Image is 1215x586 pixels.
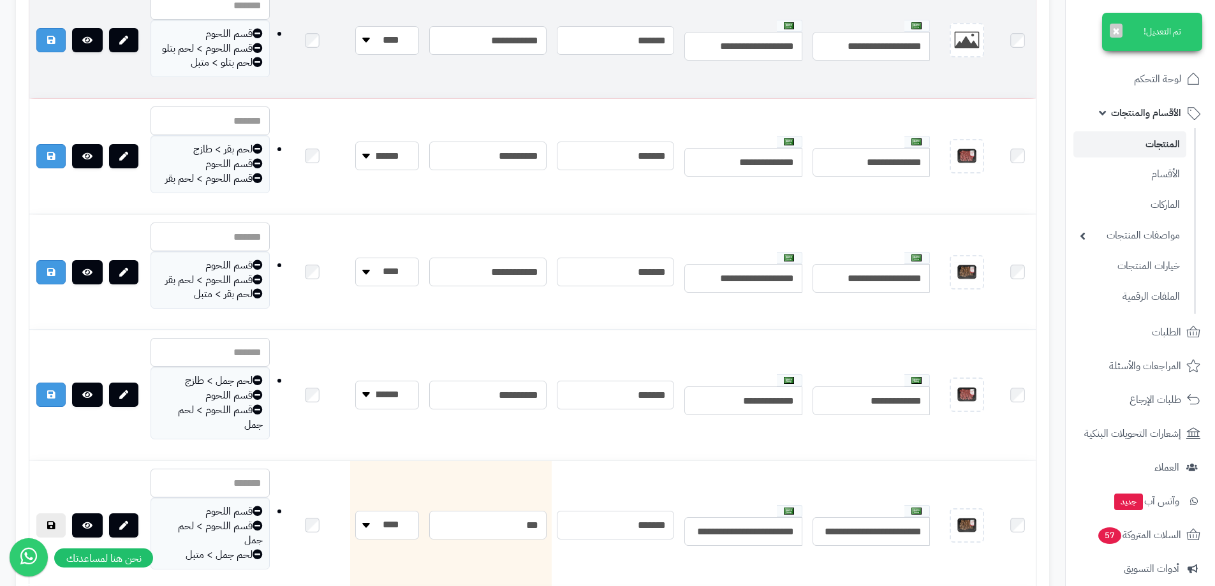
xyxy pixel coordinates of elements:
[158,388,263,403] div: قسم اللحوم
[1134,70,1181,88] span: لوحة التحكم
[1073,253,1186,280] a: خيارات المنتجات
[1109,357,1181,375] span: المراجعات والأسئلة
[784,254,794,261] img: العربية
[911,22,922,29] img: العربية
[784,138,794,145] img: العربية
[158,142,263,157] div: لحم بقر > طازج
[158,258,263,273] div: قسم اللحوم
[158,157,263,172] div: قسم اللحوم
[911,508,922,515] img: العربية
[1073,520,1207,550] a: السلات المتروكة57
[1102,13,1202,51] div: تم التعديل!
[911,138,922,145] img: العربية
[158,548,263,562] div: لحم جمل > متبل
[784,508,794,515] img: العربية
[1073,385,1207,415] a: طلبات الإرجاع
[1073,351,1207,381] a: المراجعات والأسئلة
[1098,527,1121,544] span: 57
[911,377,922,384] img: العربية
[1073,452,1207,483] a: العملاء
[1073,418,1207,449] a: إشعارات التحويلات البنكية
[1073,283,1186,311] a: الملفات الرقمية
[1073,131,1186,157] a: المنتجات
[1114,494,1143,510] span: جديد
[1097,526,1181,544] span: السلات المتروكة
[784,22,794,29] img: العربية
[784,377,794,384] img: العربية
[1073,64,1207,94] a: لوحة التحكم
[158,172,263,186] div: قسم اللحوم > لحم بقر
[1073,161,1186,188] a: الأقسام
[1084,425,1181,443] span: إشعارات التحويلات البنكية
[158,27,263,41] div: قسم اللحوم
[1110,24,1123,38] button: ×
[158,41,263,56] div: قسم اللحوم > لحم بتلو
[158,287,263,302] div: لحم بقر > متبل
[1130,391,1181,409] span: طلبات الإرجاع
[158,403,263,432] div: قسم اللحوم > لحم جمل
[1073,222,1186,249] a: مواصفات المنتجات
[158,504,263,519] div: قسم اللحوم
[1152,323,1181,341] span: الطلبات
[1073,317,1207,348] a: الطلبات
[1154,458,1179,476] span: العملاء
[158,519,263,548] div: قسم اللحوم > لحم جمل
[1073,553,1207,584] a: أدوات التسويق
[158,55,263,70] div: لحم بتلو > متبل
[1124,560,1179,578] span: أدوات التسويق
[1113,492,1179,510] span: وآتس آب
[1073,191,1186,219] a: الماركات
[1111,104,1181,122] span: الأقسام والمنتجات
[158,273,263,288] div: قسم اللحوم > لحم بقر
[158,374,263,388] div: لحم جمل > طازج
[1073,486,1207,516] a: وآتس آبجديد
[911,254,922,261] img: العربية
